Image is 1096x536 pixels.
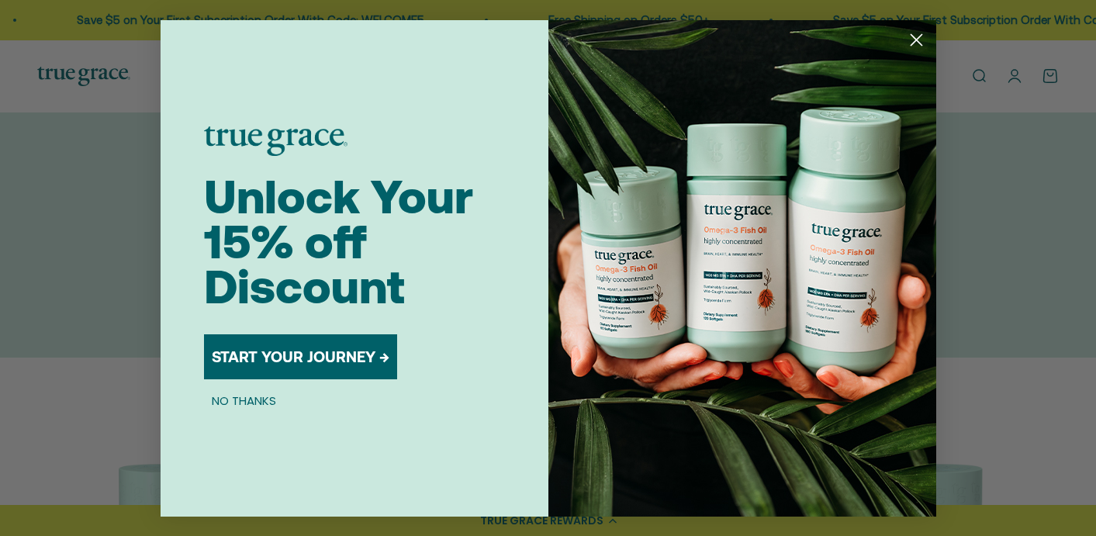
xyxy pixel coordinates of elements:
span: Unlock Your 15% off Discount [204,170,473,313]
button: Close dialog [903,26,930,54]
img: logo placeholder [204,126,347,156]
button: START YOUR JOURNEY → [204,334,397,379]
img: 098727d5-50f8-4f9b-9554-844bb8da1403.jpeg [548,20,936,517]
button: NO THANKS [204,392,284,410]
